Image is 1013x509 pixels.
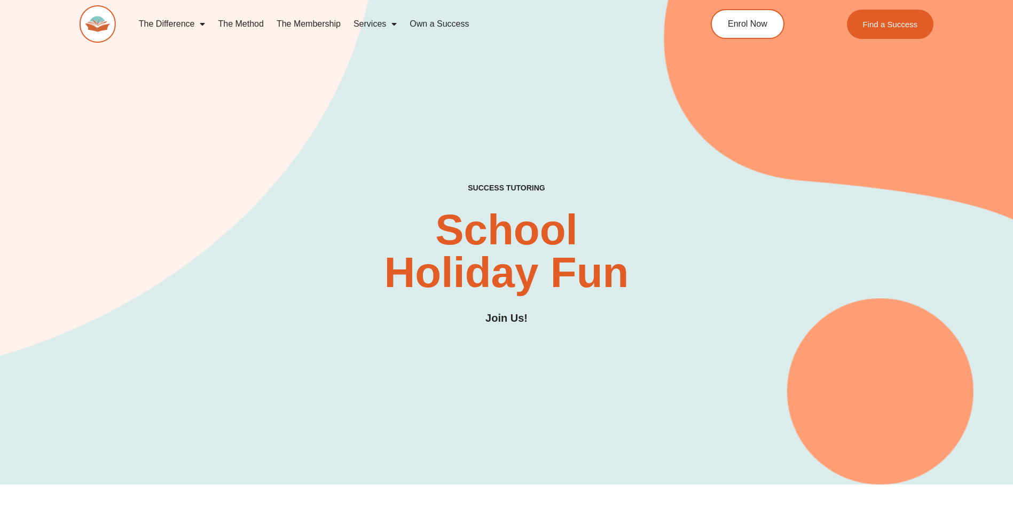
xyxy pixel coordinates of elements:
a: The Method [211,12,270,36]
a: The Difference [132,12,212,36]
a: The Membership [270,12,347,36]
nav: Menu [132,12,662,36]
h3: Join Us! [485,310,528,327]
a: Own a Success [403,12,475,36]
span: Find a Success [863,20,918,28]
h2: School Holiday Fun [313,209,700,294]
h4: SUCCESS TUTORING​ [380,184,633,193]
a: Find a Success [847,10,934,39]
span: Enrol Now [728,20,767,28]
a: Enrol Now [711,9,784,39]
a: Services [347,12,403,36]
